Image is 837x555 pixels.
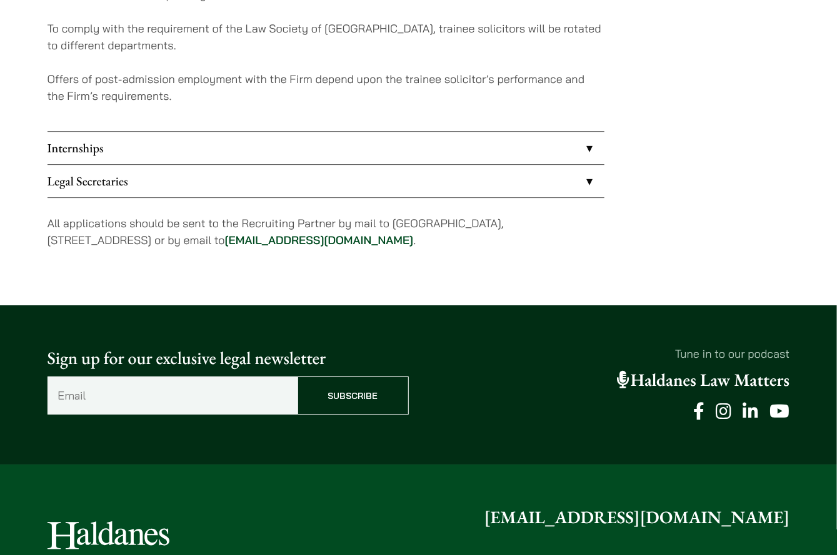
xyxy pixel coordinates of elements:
[48,521,169,549] img: Logo of Haldanes
[48,165,604,197] a: Legal Secretaries
[48,376,298,415] input: Email
[618,369,790,391] a: Haldanes Law Matters
[484,506,790,529] a: [EMAIL_ADDRESS][DOMAIN_NAME]
[48,20,604,54] p: To comply with the requirement of the Law Society of [GEOGRAPHIC_DATA], trainee solicitors will b...
[48,345,409,371] p: Sign up for our exclusive legal newsletter
[429,345,790,362] p: Tune in to our podcast
[298,376,409,415] input: Subscribe
[48,71,604,104] p: Offers of post-admission employment with the Firm depend upon the trainee solicitor’s performance...
[48,215,604,248] p: All applications should be sent to the Recruiting Partner by mail to [GEOGRAPHIC_DATA], [STREET_A...
[48,132,604,164] a: Internships
[225,233,414,247] a: [EMAIL_ADDRESS][DOMAIN_NAME]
